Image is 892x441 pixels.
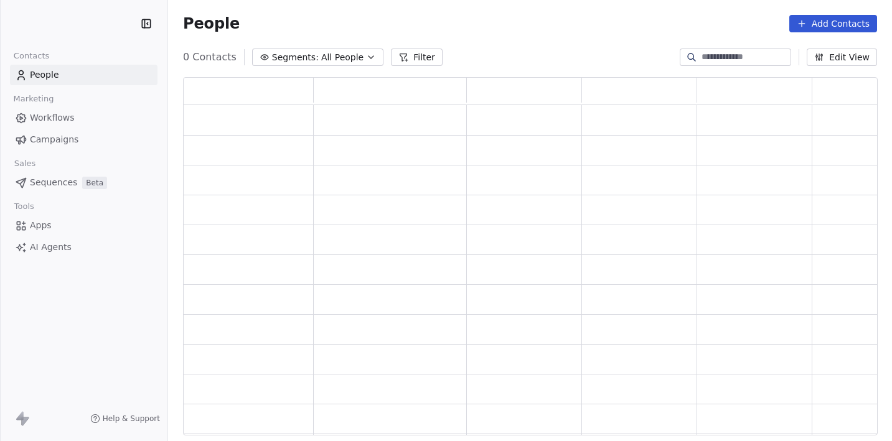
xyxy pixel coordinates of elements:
[10,65,157,85] a: People
[789,15,877,32] button: Add Contacts
[9,197,39,216] span: Tools
[103,414,160,424] span: Help & Support
[321,51,364,64] span: All People
[30,68,59,81] span: People
[8,47,55,65] span: Contacts
[391,49,443,66] button: Filter
[30,219,52,232] span: Apps
[90,414,160,424] a: Help & Support
[183,14,240,33] span: People
[30,111,75,124] span: Workflows
[10,172,157,193] a: SequencesBeta
[8,90,59,108] span: Marketing
[10,237,157,258] a: AI Agents
[10,215,157,236] a: Apps
[10,108,157,128] a: Workflows
[30,241,72,254] span: AI Agents
[10,129,157,150] a: Campaigns
[9,154,41,173] span: Sales
[30,176,77,189] span: Sequences
[183,50,237,65] span: 0 Contacts
[82,177,107,189] span: Beta
[272,51,319,64] span: Segments:
[30,133,78,146] span: Campaigns
[807,49,877,66] button: Edit View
